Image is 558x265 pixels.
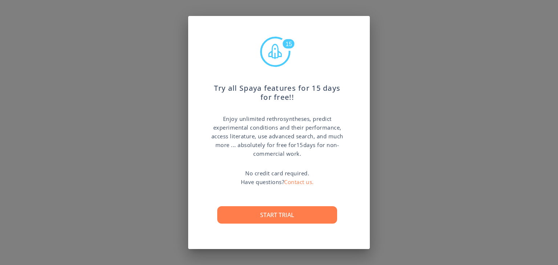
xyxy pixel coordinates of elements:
button: Start trial [217,206,337,224]
a: Contact us. [284,178,314,185]
text: 15 [286,41,292,47]
p: Try all Spaya features for 15 days for free!! [210,77,344,102]
p: No credit card required. Have questions? [241,169,314,186]
p: Enjoy unlimited rethrosyntheses, predict experimental conditions and their performance, access li... [210,114,344,158]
